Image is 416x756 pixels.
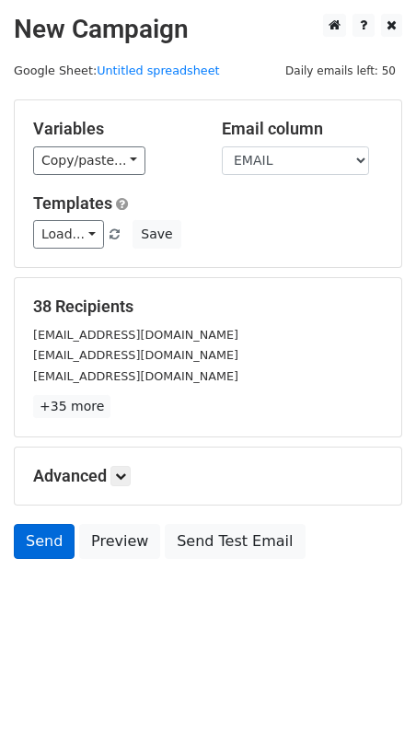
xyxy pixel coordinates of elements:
h5: Email column [222,119,383,139]
a: Daily emails left: 50 [279,64,402,77]
h5: Advanced [33,466,383,486]
a: Untitled spreadsheet [97,64,219,77]
a: Send Test Email [165,524,305,559]
span: Daily emails left: 50 [279,61,402,81]
small: [EMAIL_ADDRESS][DOMAIN_NAME] [33,348,238,362]
small: [EMAIL_ADDRESS][DOMAIN_NAME] [33,328,238,342]
a: +35 more [33,395,110,418]
small: [EMAIL_ADDRESS][DOMAIN_NAME] [33,369,238,383]
a: Send [14,524,75,559]
a: Copy/paste... [33,146,145,175]
h5: 38 Recipients [33,297,383,317]
a: Load... [33,220,104,249]
h5: Variables [33,119,194,139]
a: Preview [79,524,160,559]
small: Google Sheet: [14,64,220,77]
h2: New Campaign [14,14,402,45]
button: Save [133,220,180,249]
a: Templates [33,193,112,213]
iframe: Chat Widget [324,668,416,756]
